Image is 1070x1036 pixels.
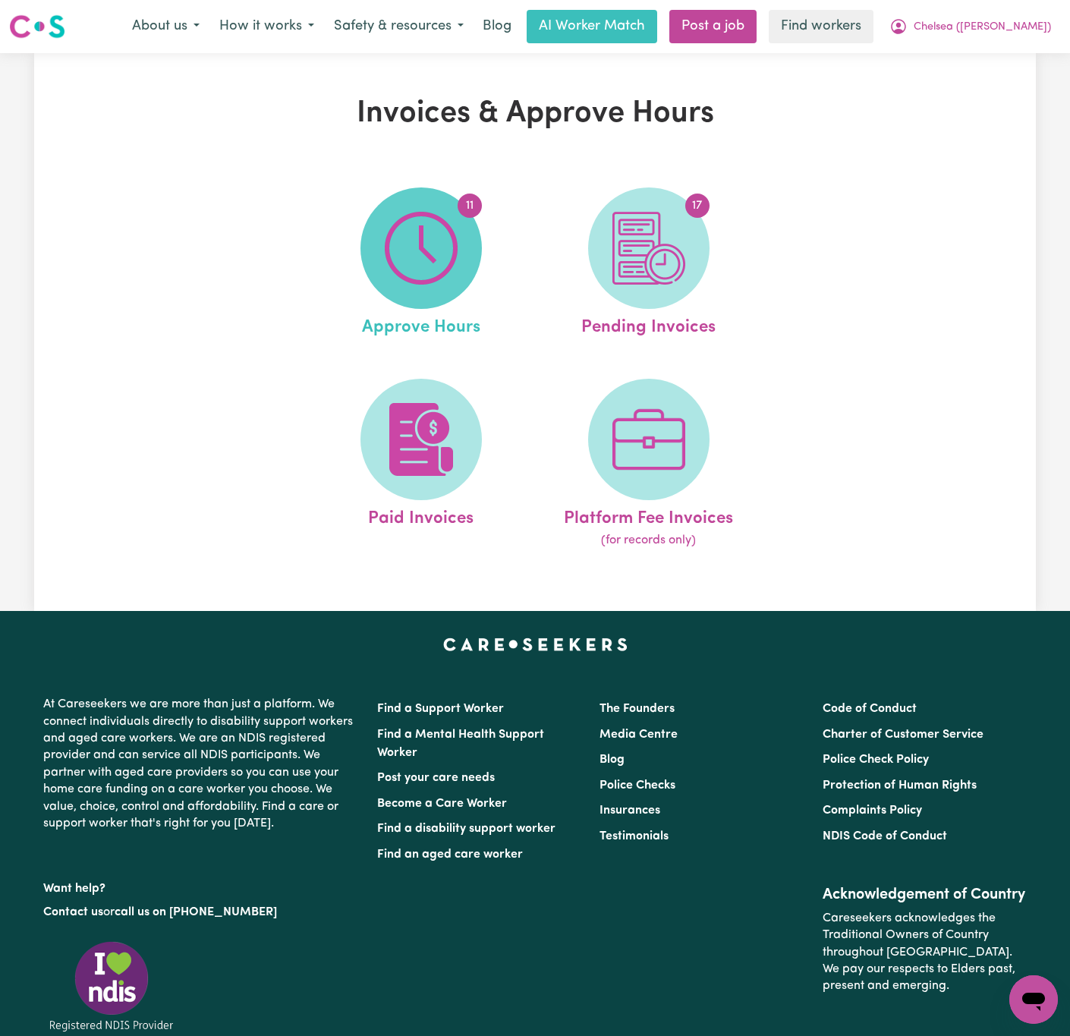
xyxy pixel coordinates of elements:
a: Insurances [600,805,660,817]
a: Charter of Customer Service [823,729,983,741]
a: Testimonials [600,830,669,842]
span: 17 [685,194,710,218]
a: Careseekers logo [9,9,65,44]
h2: Acknowledgement of Country [823,886,1027,904]
a: Find a disability support worker [377,823,555,835]
button: My Account [880,11,1061,43]
p: Want help? [43,874,359,897]
span: Platform Fee Invoices [564,500,733,532]
span: Chelsea ([PERSON_NAME]) [914,19,1051,36]
a: AI Worker Match [527,10,657,43]
span: (for records only) [601,531,696,549]
a: Paid Invoices [312,379,530,550]
p: Careseekers acknowledges the Traditional Owners of Country throughout [GEOGRAPHIC_DATA]. We pay o... [823,904,1027,1001]
span: 11 [458,194,482,218]
a: Find workers [769,10,873,43]
img: Careseekers logo [9,13,65,40]
a: Complaints Policy [823,805,922,817]
a: Police Check Policy [823,754,929,766]
a: Become a Care Worker [377,798,507,810]
a: NDIS Code of Conduct [823,830,947,842]
span: Approve Hours [362,309,480,341]
button: Safety & resources [324,11,474,43]
a: Approve Hours [312,187,530,341]
a: Careseekers home page [443,638,628,650]
p: or [43,898,359,927]
a: Protection of Human Rights [823,779,977,792]
a: The Founders [600,703,675,715]
a: Post a job [669,10,757,43]
a: Police Checks [600,779,675,792]
img: Registered NDIS provider [43,939,180,1034]
a: Post your care needs [377,772,495,784]
a: Find a Support Worker [377,703,504,715]
iframe: Button to launch messaging window [1009,975,1058,1024]
p: At Careseekers we are more than just a platform. We connect individuals directly to disability su... [43,690,359,838]
a: Find an aged care worker [377,849,523,861]
a: Blog [600,754,625,766]
a: Contact us [43,906,103,918]
a: Pending Invoices [540,187,758,341]
h1: Invoices & Approve Hours [210,96,860,132]
button: How it works [209,11,324,43]
a: call us on [PHONE_NUMBER] [115,906,277,918]
a: Blog [474,10,521,43]
span: Pending Invoices [581,309,716,341]
a: Media Centre [600,729,678,741]
a: Platform Fee Invoices(for records only) [540,379,758,550]
button: About us [122,11,209,43]
a: Code of Conduct [823,703,917,715]
a: Find a Mental Health Support Worker [377,729,544,759]
span: Paid Invoices [368,500,474,532]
